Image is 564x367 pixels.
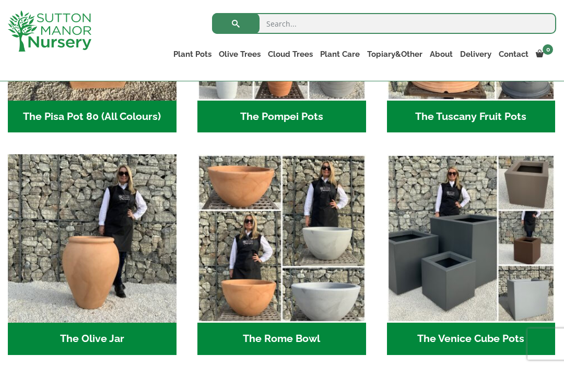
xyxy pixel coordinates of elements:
[426,47,456,62] a: About
[387,323,556,355] h2: The Venice Cube Pots
[8,154,177,354] a: Visit product category The Olive Jar
[456,47,495,62] a: Delivery
[8,101,177,133] h2: The Pisa Pot 80 (All Colours)
[197,101,366,133] h2: The Pompei Pots
[387,154,556,354] a: Visit product category The Venice Cube Pots
[197,154,366,323] img: The Rome Bowl
[363,47,426,62] a: Topiary&Other
[170,47,215,62] a: Plant Pots
[215,47,264,62] a: Olive Trees
[197,154,366,354] a: Visit product category The Rome Bowl
[387,101,556,133] h2: The Tuscany Fruit Pots
[8,323,177,355] h2: The Olive Jar
[212,13,556,34] input: Search...
[387,154,556,323] img: The Venice Cube Pots
[197,323,366,355] h2: The Rome Bowl
[8,10,91,52] img: logo
[532,47,556,62] a: 0
[316,47,363,62] a: Plant Care
[495,47,532,62] a: Contact
[8,154,177,323] img: The Olive Jar
[543,44,553,55] span: 0
[264,47,316,62] a: Cloud Trees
